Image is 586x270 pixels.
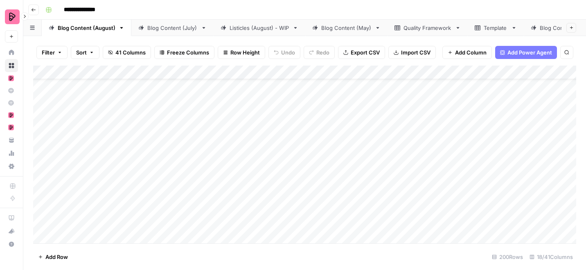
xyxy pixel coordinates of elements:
[71,46,99,59] button: Sort
[495,46,557,59] button: Add Power Agent
[442,46,492,59] button: Add Column
[5,46,18,59] a: Home
[484,24,508,32] div: Template
[5,134,18,147] a: Your Data
[147,24,198,32] div: Blog Content (July)
[230,48,260,57] span: Row Height
[45,253,68,261] span: Add Row
[42,20,131,36] a: Blog Content (August)
[455,48,487,57] span: Add Column
[33,250,73,263] button: Add Row
[154,46,214,59] button: Freeze Columns
[321,24,372,32] div: Blog Content (May)
[388,20,468,36] a: Quality Framework
[214,20,305,36] a: Listicles (August) - WIP
[8,125,14,130] img: mhz6d65ffplwgtj76gcfkrq5icux
[281,48,295,57] span: Undo
[351,48,380,57] span: Export CSV
[5,160,18,173] a: Settings
[218,46,265,59] button: Row Height
[401,48,430,57] span: Import CSV
[268,46,300,59] button: Undo
[103,46,151,59] button: 41 Columns
[403,24,452,32] div: Quality Framework
[5,238,18,251] button: Help + Support
[316,48,329,57] span: Redo
[304,46,335,59] button: Redo
[36,46,68,59] button: Filter
[526,250,576,263] div: 18/41 Columns
[115,48,146,57] span: 41 Columns
[5,211,18,225] a: AirOps Academy
[42,48,55,57] span: Filter
[5,225,18,237] div: What's new?
[507,48,552,57] span: Add Power Agent
[76,48,87,57] span: Sort
[305,20,388,36] a: Blog Content (May)
[489,250,526,263] div: 200 Rows
[5,59,18,72] a: Browse
[5,225,18,238] button: What's new?
[5,147,18,160] a: Usage
[58,24,115,32] div: Blog Content (August)
[5,7,18,27] button: Workspace: Preply
[468,20,524,36] a: Template
[5,9,20,24] img: Preply Logo
[8,112,14,118] img: mhz6d65ffplwgtj76gcfkrq5icux
[338,46,385,59] button: Export CSV
[230,24,289,32] div: Listicles (August) - WIP
[131,20,214,36] a: Blog Content (July)
[8,75,14,81] img: mhz6d65ffplwgtj76gcfkrq5icux
[388,46,436,59] button: Import CSV
[167,48,209,57] span: Freeze Columns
